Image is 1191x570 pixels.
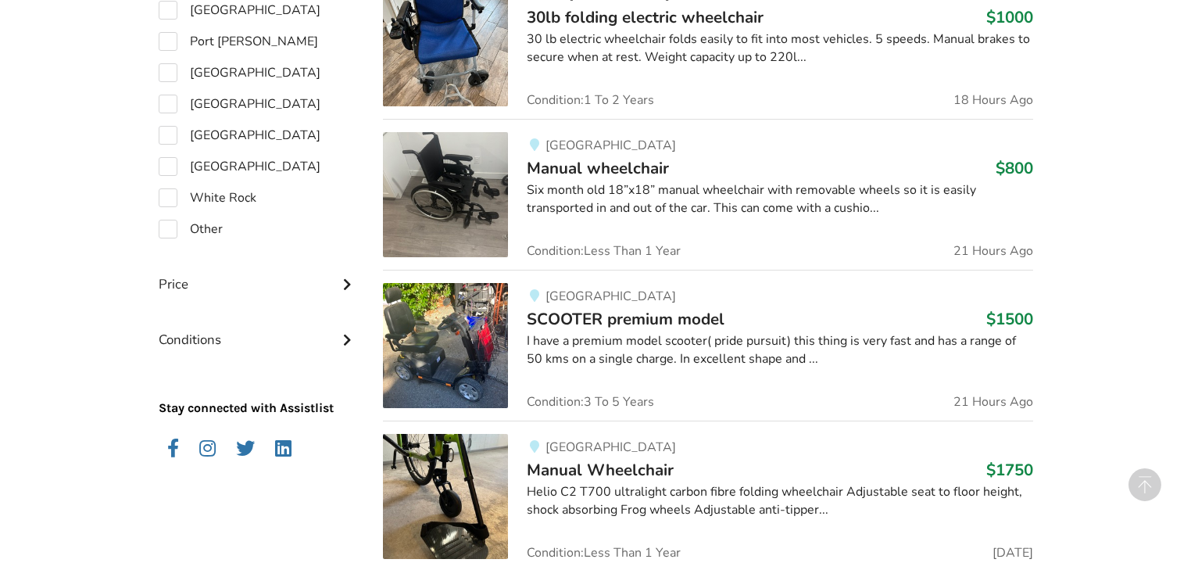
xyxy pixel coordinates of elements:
[159,157,320,176] label: [GEOGRAPHIC_DATA]
[527,308,724,330] span: SCOOTER premium model
[383,132,508,257] img: mobility-manual wheelchair
[527,483,1032,519] div: Helio C2 T700 ultralight carbon fibre folding wheelchair Adjustable seat to floor height, shock a...
[159,1,320,20] label: [GEOGRAPHIC_DATA]
[527,30,1032,66] div: 30 lb electric wheelchair folds easily to fit into most vehicles. 5 speeds. Manual brakes to secu...
[159,356,359,418] p: Stay connected with Assistlist
[383,119,1032,270] a: mobility-manual wheelchair [GEOGRAPHIC_DATA]Manual wheelchair$800Six month old 18”x18” manual whe...
[159,95,320,113] label: [GEOGRAPHIC_DATA]
[527,94,654,106] span: Condition: 1 To 2 Years
[953,245,1033,257] span: 21 Hours Ago
[383,283,508,408] img: mobility-scooter premium model
[993,547,1033,559] span: [DATE]
[527,157,669,179] span: Manual wheelchair
[996,158,1033,178] h3: $800
[159,63,320,82] label: [GEOGRAPHIC_DATA]
[986,7,1033,27] h3: $1000
[383,434,508,559] img: mobility-manual wheelchair
[953,396,1033,408] span: 21 Hours Ago
[527,245,681,257] span: Condition: Less Than 1 Year
[986,460,1033,480] h3: $1750
[159,32,318,51] label: Port [PERSON_NAME]
[159,126,320,145] label: [GEOGRAPHIC_DATA]
[527,181,1032,217] div: Six month old 18”x18” manual wheelchair with removable wheels so it is easily transported in and ...
[986,309,1033,329] h3: $1500
[159,300,359,356] div: Conditions
[383,270,1032,421] a: mobility-scooter premium model [GEOGRAPHIC_DATA]SCOOTER premium model$1500I have a premium model ...
[159,188,256,207] label: White Rock
[527,396,654,408] span: Condition: 3 To 5 Years
[545,137,676,154] span: [GEOGRAPHIC_DATA]
[527,547,681,559] span: Condition: Less Than 1 Year
[159,245,359,300] div: Price
[545,288,676,305] span: [GEOGRAPHIC_DATA]
[159,220,223,238] label: Other
[545,439,676,456] span: [GEOGRAPHIC_DATA]
[527,459,674,481] span: Manual Wheelchair
[527,6,764,28] span: 30lb folding electric wheelchair
[527,332,1032,368] div: I have a premium model scooter( pride pursuit) this thing is very fast and has a range of 50 kms ...
[953,94,1033,106] span: 18 Hours Ago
